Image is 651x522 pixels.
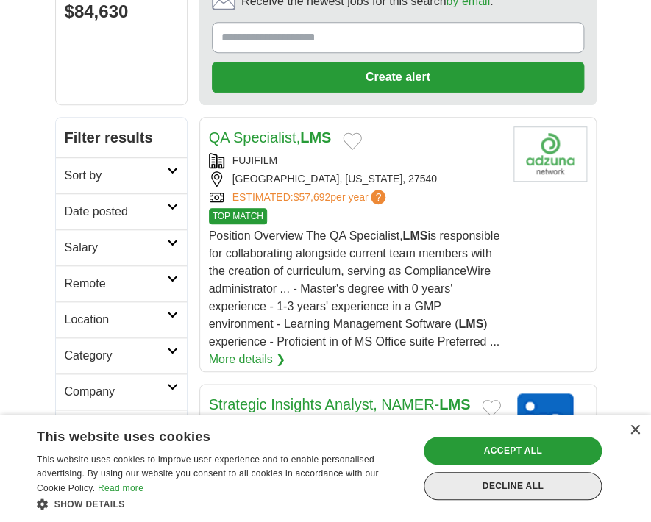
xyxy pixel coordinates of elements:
a: ESTIMATED:$57,692per year? [232,190,389,205]
img: LinkedIn logo [513,393,587,448]
strong: LMS [402,229,427,242]
h2: Remote [65,275,167,293]
div: Close [629,425,640,436]
h2: Sort by [65,167,167,185]
a: Date posted [56,193,187,229]
span: Show details [54,499,125,510]
div: [GEOGRAPHIC_DATA], [US_STATE], 27540 [209,171,502,187]
h2: Salary [65,239,167,257]
h2: Location [65,311,167,329]
strong: LMS [300,129,331,146]
span: This website uses cookies to improve user experience and to enable personalised advertising. By u... [37,454,378,494]
div: Show details [37,496,408,511]
a: Employment type [56,410,187,446]
h2: Filter results [56,118,187,157]
h2: Date posted [65,203,167,221]
div: This website uses cookies [37,423,371,446]
a: Company [56,373,187,410]
a: Category [56,337,187,373]
a: More details ❯ [209,351,286,368]
h2: Company [65,383,167,401]
button: Create alert [212,62,584,93]
div: Accept all [424,437,602,465]
a: FUJIFILM [232,154,277,166]
span: ? [371,190,385,204]
a: QA Specialist,LMS [209,129,332,146]
button: Add to favorite jobs [343,132,362,150]
a: Strategic Insights Analyst, NAMER-LMS [209,396,471,412]
img: Fujifilm logo [513,126,587,182]
span: Position Overview The QA Specialist, is responsible for collaborating alongside current team memb... [209,229,499,348]
button: Add to favorite jobs [482,399,501,417]
strong: LMS [458,318,483,330]
a: Remote [56,265,187,301]
span: TOP MATCH [209,208,267,224]
strong: LMS [439,396,470,412]
a: Salary [56,229,187,265]
a: Sort by [56,157,187,193]
h2: Category [65,347,167,365]
a: Read more, opens a new window [98,483,143,493]
a: Location [56,301,187,337]
span: $57,692 [293,191,330,203]
div: Decline all [424,472,602,500]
